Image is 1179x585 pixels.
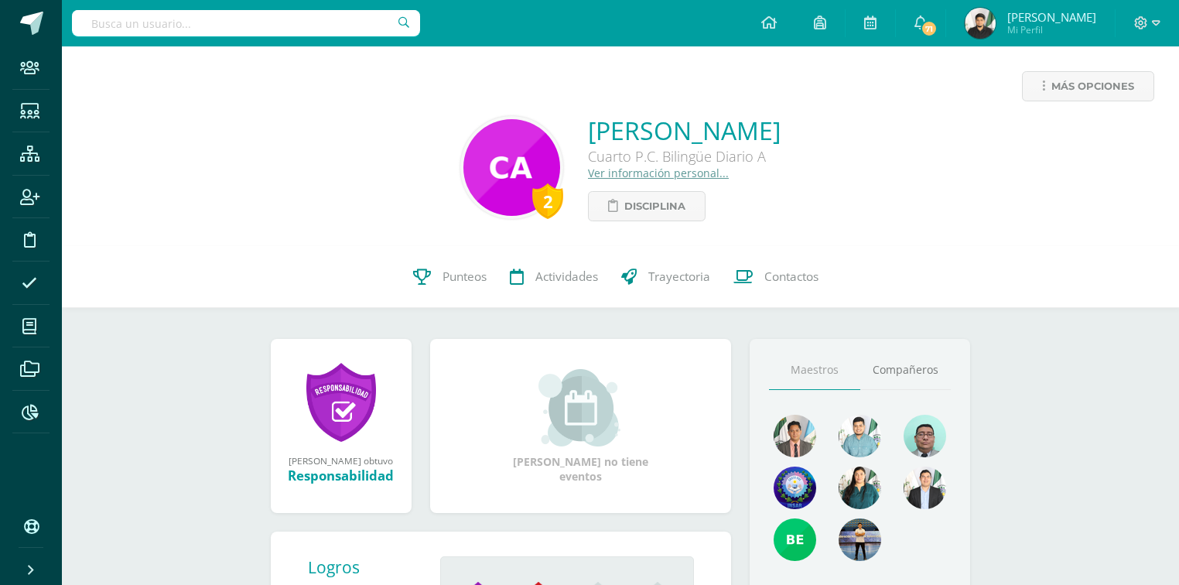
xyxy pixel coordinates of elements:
a: Punteos [402,246,498,308]
a: Actividades [498,246,610,308]
img: dc2fb6421a228f6616e653f2693e2525.png [774,467,816,509]
a: Ver información personal... [588,166,729,180]
a: [PERSON_NAME] [588,114,781,147]
span: Trayectoria [648,269,710,285]
a: Más opciones [1022,71,1154,101]
img: 2c4dff0c710b6a35061898d297a91252.png [774,415,816,457]
img: 62c276f9e5707e975a312ba56e3c64d5.png [839,518,881,561]
img: 3e108a040f21997f7e52dfe8a4f5438d.png [904,415,946,457]
span: Punteos [443,269,487,285]
img: 6b69d6aa0454407fb7af0298e59e8039.png [463,119,560,216]
a: Disciplina [588,191,706,221]
div: Cuarto P.C. Bilingüe Diario A [588,147,781,166]
div: 2 [532,183,563,219]
a: Trayectoria [610,246,722,308]
input: Busca un usuario... [72,10,420,36]
img: 978d87b925d35904a78869fb8ac2cdd4.png [839,467,881,509]
div: [PERSON_NAME] no tiene eventos [503,369,658,484]
span: Más opciones [1051,72,1134,101]
div: Logros [308,556,429,578]
div: Responsabilidad [286,467,396,484]
div: [PERSON_NAME] obtuvo [286,454,396,467]
span: Actividades [535,269,598,285]
img: 2a5195d5bcc98d37e95be5160e929d36.png [904,467,946,509]
span: Contactos [764,269,818,285]
img: event_small.png [538,369,623,446]
a: Contactos [722,246,830,308]
img: 0f63e8005e7200f083a8d258add6f512.png [839,415,881,457]
img: c41d019b26e4da35ead46476b645875d.png [774,518,816,561]
a: Compañeros [860,351,952,390]
span: 71 [921,20,938,37]
span: [PERSON_NAME] [1007,9,1096,25]
span: Disciplina [624,192,685,221]
span: Mi Perfil [1007,23,1096,36]
img: 333b0b311e30b8d47132d334b2cfd205.png [965,8,996,39]
a: Maestros [769,351,860,390]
